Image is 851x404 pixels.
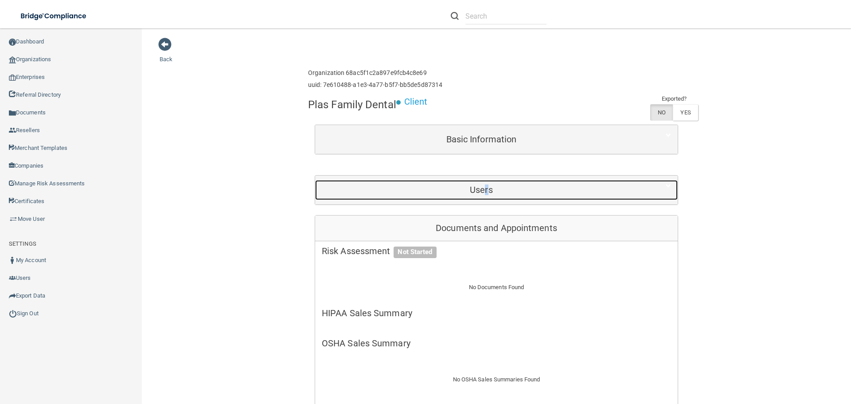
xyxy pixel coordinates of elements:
[9,239,36,249] label: SETTINGS
[322,180,671,200] a: Users
[308,82,442,88] h6: uuid: 7e610488-a1e3-4a77-b5f7-bb5de5d87314
[9,110,16,117] img: icon-documents.8dae5593.png
[308,70,442,76] h6: Organization 68ac5f1c2a897e9fcb4c8e69
[465,8,547,24] input: Search
[322,338,671,348] h5: OSHA Sales Summary
[315,364,678,396] div: No OSHA Sales Summaries Found
[322,246,671,256] h5: Risk Assessment
[673,104,698,121] label: YES
[322,134,641,144] h5: Basic Information
[322,185,641,195] h5: Users
[315,271,678,303] div: No Documents Found
[404,94,428,110] p: Client
[451,12,459,20] img: ic-search.3b580494.png
[9,257,16,264] img: ic_user_dark.df1a06c3.png
[394,247,436,258] span: Not Started
[650,104,673,121] label: NO
[650,94,698,104] td: Exported?
[9,56,16,63] img: organization-icon.f8decf85.png
[322,129,671,149] a: Basic Information
[9,39,16,46] img: ic_dashboard_dark.d01f4a41.png
[160,45,172,63] a: Back
[9,127,16,134] img: ic_reseller.de258add.png
[13,7,95,25] img: bridge_compliance_login_screen.278c3ca4.svg
[9,215,18,224] img: briefcase.64adab9b.png
[315,216,678,241] div: Documents and Appointments
[308,99,396,110] h4: Plas Family Dental
[9,75,16,81] img: enterprise.0d942306.png
[9,275,16,282] img: icon-users.e205127d.png
[322,308,671,318] h5: HIPAA Sales Summary
[9,310,17,318] img: ic_power_dark.7ecde6b1.png
[9,292,16,299] img: icon-export.b9366987.png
